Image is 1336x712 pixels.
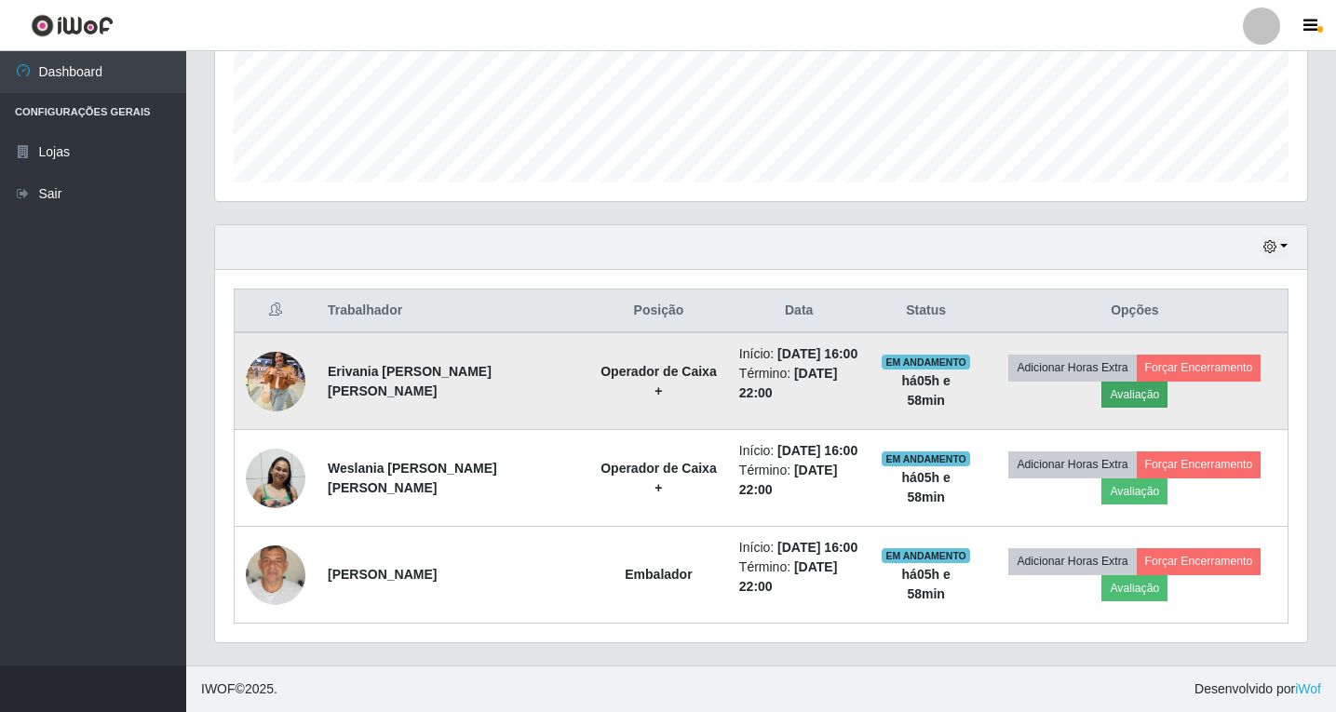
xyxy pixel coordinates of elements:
[739,364,859,403] li: Término:
[1295,681,1321,696] a: iWof
[982,289,1289,333] th: Opções
[739,344,859,364] li: Início:
[1101,575,1167,601] button: Avaliação
[902,373,951,408] strong: há 05 h e 58 min
[31,14,114,37] img: CoreUI Logo
[1008,355,1136,381] button: Adicionar Horas Extra
[1008,548,1136,574] button: Adicionar Horas Extra
[246,447,305,508] img: 1756832131053.jpeg
[1101,382,1167,408] button: Avaliação
[777,346,857,361] time: [DATE] 16:00
[601,364,717,398] strong: Operador de Caixa +
[1101,478,1167,504] button: Avaliação
[902,567,951,601] strong: há 05 h e 58 min
[201,679,277,699] span: © 2025 .
[870,289,982,333] th: Status
[739,461,859,500] li: Término:
[589,289,728,333] th: Posição
[246,509,305,641] img: 1758116927262.jpeg
[777,540,857,555] time: [DATE] 16:00
[777,443,857,458] time: [DATE] 16:00
[328,567,437,582] strong: [PERSON_NAME]
[328,461,497,495] strong: Weslania [PERSON_NAME] [PERSON_NAME]
[328,364,492,398] strong: Erivania [PERSON_NAME] [PERSON_NAME]
[1008,451,1136,477] button: Adicionar Horas Extra
[1137,355,1262,381] button: Forçar Encerramento
[317,289,589,333] th: Trabalhador
[882,355,970,369] span: EM ANDAMENTO
[201,681,236,696] span: IWOF
[728,289,870,333] th: Data
[739,441,859,461] li: Início:
[902,470,951,504] strong: há 05 h e 58 min
[882,548,970,563] span: EM ANDAMENTO
[246,342,305,421] img: 1756522276580.jpeg
[601,461,717,495] strong: Operador de Caixa +
[1137,548,1262,574] button: Forçar Encerramento
[1137,451,1262,477] button: Forçar Encerramento
[739,558,859,597] li: Término:
[739,538,859,558] li: Início:
[1194,679,1321,699] span: Desenvolvido por
[882,451,970,466] span: EM ANDAMENTO
[625,567,692,582] strong: Embalador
